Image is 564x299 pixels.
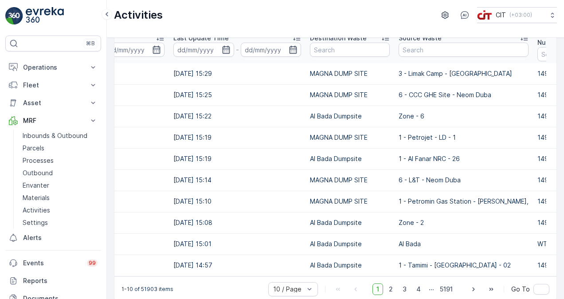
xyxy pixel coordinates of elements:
p: Destination Waste [310,34,367,43]
p: Processes [23,156,54,165]
button: Asset [5,94,101,112]
button: CIT(+03:00) [477,7,557,23]
input: dd/mm/yyyy [104,43,165,57]
a: Settings [19,216,101,229]
p: Al Bada Dumpsite [310,112,390,121]
p: 99 [88,259,96,267]
p: ... [429,283,434,295]
a: Inbounds & Outbound [19,130,101,142]
p: Activities [114,8,163,22]
a: Events99 [5,254,101,272]
p: Asset [23,98,83,107]
p: Al Bada [399,240,529,248]
p: 1 - Al Fanar NRC - 26 [399,154,529,163]
p: Al Bada Dumpsite [310,261,390,270]
a: Alerts [5,229,101,247]
img: logo_light-DOdMpM7g.png [26,7,64,25]
p: 6 - L&T - Neom Duba [399,176,529,185]
p: ( +03:00 ) [509,12,532,19]
p: Materials [23,193,50,202]
p: Events [23,259,82,268]
button: MRF [5,112,101,130]
td: [DATE] 14:57 [169,255,305,276]
input: Search [310,43,390,57]
td: [DATE] 15:08 [169,212,305,233]
p: 6 - CCC GHE Site - Neom Duba [399,90,529,99]
a: Envanter [19,179,101,192]
p: - [236,44,239,55]
input: Search [399,43,529,57]
span: 1 [372,283,383,295]
p: Reports [23,276,98,285]
td: [DATE] 15:01 [169,233,305,255]
td: [DATE] 15:25 [169,84,305,106]
p: Al Bada Dumpsite [310,218,390,227]
td: [DATE] 15:10 [169,191,305,212]
p: 1 - Petrojet - LD - 1 [399,133,529,142]
img: logo [5,7,23,25]
p: 1 - Petromin Gas Station - [PERSON_NAME], [399,197,529,206]
p: 1 - Tamimi - [GEOGRAPHIC_DATA] - 02 [399,261,529,270]
a: Materials [19,192,101,204]
p: Inbounds & Outbound [23,131,87,140]
span: 2 [385,283,397,295]
img: cit-logo_pOk6rL0.png [477,10,492,20]
p: Al Bada Dumpsite [310,154,390,163]
a: Processes [19,154,101,167]
button: Operations [5,59,101,76]
span: 5191 [436,283,457,295]
td: [DATE] 15:29 [169,63,305,84]
td: [DATE] 15:19 [169,148,305,169]
p: MAGNA DUMP SITE [310,176,390,185]
span: Go To [511,285,530,294]
p: Activities [23,206,50,215]
p: 1-10 of 51903 items [121,286,173,293]
span: 3 [399,283,411,295]
a: Parcels [19,142,101,154]
td: [DATE] 15:22 [169,106,305,127]
span: 4 [412,283,425,295]
a: Outbound [19,167,101,179]
p: Source Waste [399,34,442,43]
p: Fleet [23,81,83,90]
p: Parcels [23,144,44,153]
td: [DATE] 15:19 [169,127,305,148]
a: Activities [19,204,101,216]
p: Envanter [23,181,49,190]
p: MAGNA DUMP SITE [310,133,390,142]
p: Settings [23,218,48,227]
p: Zone - 6 [399,112,529,121]
p: Operations [23,63,83,72]
p: 3 - Limak Camp - [GEOGRAPHIC_DATA] [399,69,529,78]
p: Zone - 2 [399,218,529,227]
p: Last Update Time [173,34,229,43]
p: Outbound [23,169,53,177]
p: Alerts [23,233,98,242]
p: Al Bada Dumpsite [310,240,390,248]
p: MAGNA DUMP SITE [310,197,390,206]
input: dd/mm/yyyy [241,43,302,57]
p: MAGNA DUMP SITE [310,90,390,99]
p: MAGNA DUMP SITE [310,69,390,78]
p: CIT [496,11,506,20]
button: Fleet [5,76,101,94]
a: Reports [5,272,101,290]
p: MRF [23,116,83,125]
p: ⌘B [86,40,95,47]
input: dd/mm/yyyy [173,43,234,57]
td: [DATE] 15:14 [169,169,305,191]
